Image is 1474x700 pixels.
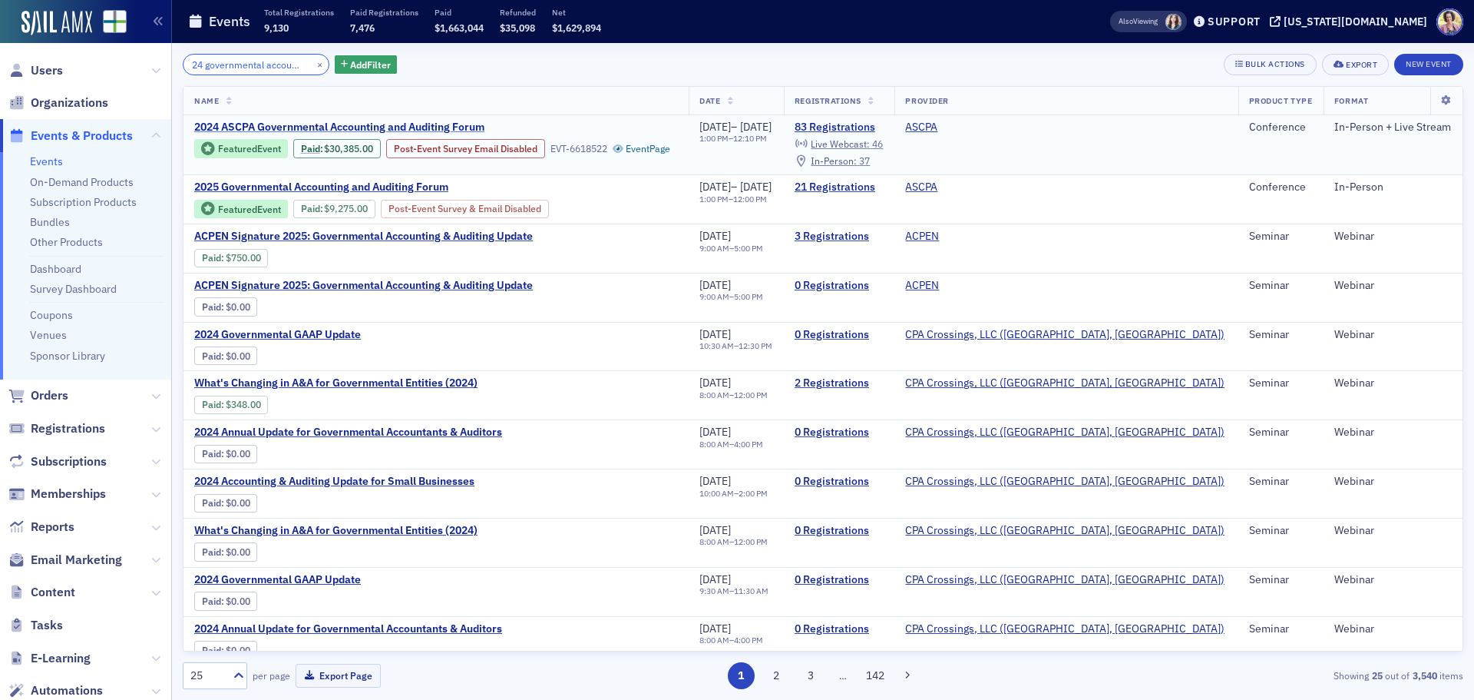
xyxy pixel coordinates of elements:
span: ACPEN [905,230,1002,244]
div: Post-Event Survey [381,200,549,218]
span: : [202,497,226,509]
div: Seminar [1249,573,1313,587]
a: Users [8,62,63,79]
div: – [699,586,768,596]
div: Paid: 2 - $34800 [194,396,268,414]
span: Content [31,584,75,601]
time: 8:00 AM [699,635,729,645]
span: ASCPA [905,121,1002,134]
a: ACPEN [905,279,939,293]
span: : [202,546,226,558]
span: : [202,448,226,459]
span: Subscriptions [31,453,107,470]
span: : [202,595,226,607]
span: $750.00 [226,252,261,264]
a: What's Changing in A&A for Governmental Entities (2024) [194,377,478,390]
div: Webinar [1334,573,1452,587]
span: Orders [31,387,68,404]
a: View Homepage [92,10,127,36]
div: Bulk Actions [1245,60,1305,68]
a: EventPage [613,143,671,154]
button: New Event [1394,54,1463,75]
a: Memberships [8,486,106,503]
a: Content [8,584,75,601]
div: Paid: 0 - $0 [194,641,257,659]
span: Users [31,62,63,79]
div: Webinar [1334,475,1452,489]
span: In-Person : [811,154,857,167]
button: Bulk Actions [1224,54,1317,75]
span: Add Filter [350,58,391,71]
button: 3 [798,662,825,689]
span: Registrations [795,95,861,106]
a: Paid [202,399,221,410]
span: Memberships [31,486,106,503]
div: EVT-6618522 [550,143,607,154]
div: Seminar [1249,524,1313,538]
a: Reports [8,519,74,536]
a: CPA Crossings, LLC ([GEOGRAPHIC_DATA], [GEOGRAPHIC_DATA]) [905,377,1224,390]
span: [DATE] [699,474,731,488]
div: Conference [1249,121,1313,134]
a: Events & Products [8,128,133,144]
time: 8:00 AM [699,536,729,547]
a: ACPEN [905,230,939,244]
a: In-Person: 37 [795,155,870,168]
time: 10:30 AM [699,340,734,351]
div: Paid: 0 - $0 [194,494,257,513]
a: Paid [202,645,221,656]
div: Seminar [1249,279,1313,293]
time: 10:00 AM [699,488,734,499]
div: – [699,635,763,645]
a: Paid [202,301,221,313]
div: – [699,489,768,499]
time: 12:00 PM [734,536,768,547]
span: : [202,645,226,656]
div: Seminar [1249,328,1313,342]
a: 2024 ASCPA Governmental Accounting and Auditing Forum [194,121,670,134]
span: Registrations [31,420,105,437]
div: Also [1119,16,1133,26]
div: Seminar [1249,377,1313,390]
span: CPA Crossings, LLC (Rochester, MI) [905,475,1224,489]
a: CPA Crossings, LLC ([GEOGRAPHIC_DATA], [GEOGRAPHIC_DATA]) [905,475,1224,489]
a: Paid [301,203,320,214]
div: – [699,390,768,400]
div: Webinar [1334,622,1452,636]
time: 8:00 AM [699,390,729,400]
div: Paid: 0 - $0 [194,542,257,561]
span: 46 [872,138,883,150]
div: – [699,537,768,547]
a: 0 Registrations [795,279,884,293]
div: Seminar [1249,426,1313,440]
div: Webinar [1334,230,1452,244]
div: Paid: 0 - $0 [194,592,257,610]
div: – [699,292,763,302]
a: CPA Crossings, LLC ([GEOGRAPHIC_DATA], [GEOGRAPHIC_DATA]) [905,426,1224,440]
a: 2024 Governmental GAAP Update [194,573,452,587]
span: Product Type [1249,95,1312,106]
span: : [301,143,325,154]
span: $0.00 [226,301,250,313]
a: Organizations [8,95,108,111]
a: 2024 Annual Update for Governmental Accountants & Auditors [194,622,502,636]
a: 2024 Accounting & Auditing Update for Small Businesses [194,475,474,489]
a: 83 Registrations [795,121,884,134]
span: CPA Crossings, LLC (Rochester, MI) [905,622,1224,636]
div: Featured Event [218,144,281,153]
div: Post-Event Survey [386,139,545,158]
span: ACPEN [905,279,1002,293]
a: Other Products [30,235,103,249]
a: CPA Crossings, LLC ([GEOGRAPHIC_DATA], [GEOGRAPHIC_DATA]) [905,622,1224,636]
button: AddFilter [335,55,398,75]
div: Seminar [1249,622,1313,636]
time: 4:00 PM [734,635,763,645]
button: 1 [728,662,755,689]
span: 7,476 [350,22,375,34]
a: Coupons [30,308,73,322]
a: Automations [8,682,103,699]
span: E-Learning [31,650,91,667]
a: ACPEN Signature 2025: Governmental Accounting & Auditing Update [194,230,533,244]
a: Paid [202,497,221,509]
